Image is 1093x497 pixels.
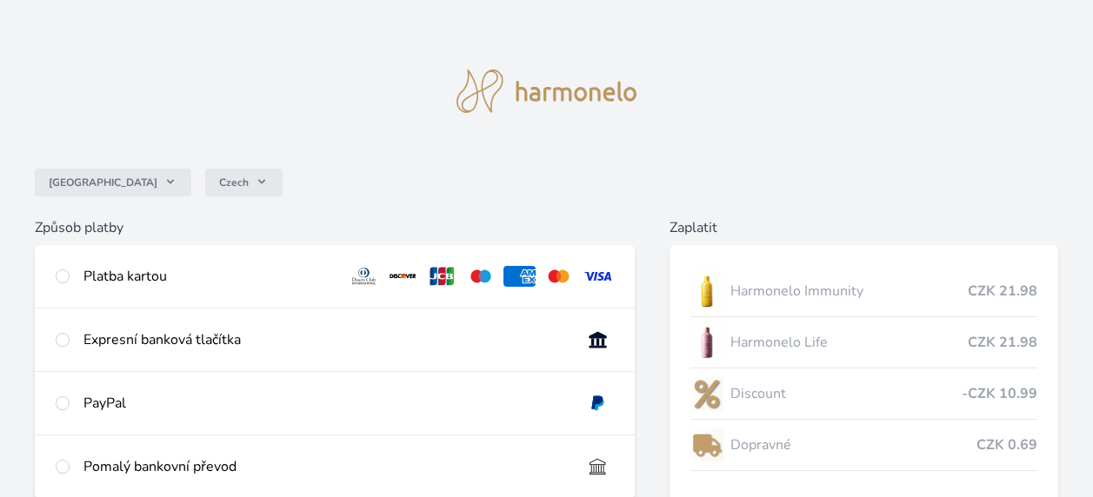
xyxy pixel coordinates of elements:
span: Dopravné [730,434,976,455]
span: [GEOGRAPHIC_DATA] [49,176,157,189]
div: Pomalý bankovní převod [83,456,568,477]
img: discount-lo.png [690,372,723,415]
span: Harmonelo Life [730,332,968,353]
img: paypal.svg [582,393,614,414]
img: diners.svg [348,266,380,287]
img: amex.svg [503,266,536,287]
img: logo.svg [457,70,637,113]
span: Czech [219,176,249,189]
img: onlineBanking_CZ.svg [582,329,614,350]
button: [GEOGRAPHIC_DATA] [35,169,191,196]
span: Discount [730,383,962,404]
img: IMMUNITY_se_stinem_x-lo.jpg [690,269,723,313]
img: jcb.svg [426,266,458,287]
img: discover.svg [387,266,419,287]
img: CLEAN_LIFE_se_stinem_x-lo.jpg [690,321,723,364]
h6: Způsob platby [35,217,635,238]
button: Czech [205,169,283,196]
div: PayPal [83,393,568,414]
img: maestro.svg [465,266,497,287]
img: bankTransfer_IBAN.svg [582,456,614,477]
div: Expresní banková tlačítka [83,329,568,350]
img: delivery-lo.png [690,423,723,467]
span: -CZK 10.99 [962,383,1037,404]
img: visa.svg [582,266,614,287]
span: CZK 0.69 [976,434,1037,455]
img: mc.svg [543,266,575,287]
span: CZK 21.98 [968,281,1037,302]
h6: Zaplatit [670,217,1058,238]
span: Harmonelo Immunity [730,281,968,302]
span: CZK 21.98 [968,332,1037,353]
div: Platba kartou [83,266,334,287]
